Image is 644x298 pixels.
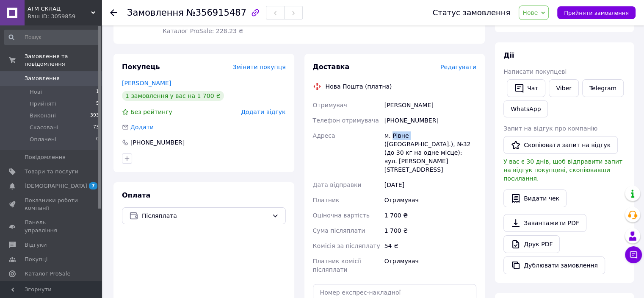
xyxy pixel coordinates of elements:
[625,246,642,263] button: Чат з покупцем
[130,109,172,115] span: Без рейтингу
[313,197,340,203] span: Платник
[383,113,478,128] div: [PHONE_NUMBER]
[383,128,478,177] div: м. Рівне ([GEOGRAPHIC_DATA].), №32 (до 30 кг на одне місце): вул. [PERSON_NAME][STREET_ADDRESS]
[30,124,58,131] span: Скасовані
[163,19,186,26] span: 1 700 ₴
[503,158,622,182] span: У вас є 30 днів, щоб відправити запит на відгук покупцеві, скопіювавши посилання.
[503,235,560,253] a: Друк PDF
[383,238,478,253] div: 54 ₴
[28,5,91,13] span: ATM СКЛАД
[4,30,100,45] input: Пошук
[25,256,47,263] span: Покупці
[383,223,478,238] div: 1 700 ₴
[130,138,185,147] div: [PHONE_NUMBER]
[89,182,97,189] span: 7
[503,136,618,154] button: Скопіювати запит на відгук
[25,168,78,175] span: Товари та послуги
[122,80,171,86] a: [PERSON_NAME]
[313,258,361,273] span: Платник комісії післяплати
[127,8,184,18] span: Замовлення
[313,212,370,219] span: Оціночна вартість
[313,227,365,234] span: Сума післяплати
[110,8,117,17] div: Повернутися назад
[549,79,578,97] a: Viber
[186,8,246,18] span: №356915487
[323,82,394,91] div: Нова Пошта (платна)
[93,124,99,131] span: 73
[383,97,478,113] div: [PERSON_NAME]
[25,241,47,249] span: Відгуки
[122,191,150,199] span: Оплата
[241,109,285,115] span: Додати відгук
[130,124,154,131] span: Додати
[25,270,70,278] span: Каталог ProSale
[313,181,362,188] span: Дата відправки
[383,253,478,277] div: Отримувач
[30,88,42,96] span: Нові
[96,88,99,96] span: 1
[142,211,268,220] span: Післяплата
[96,100,99,108] span: 5
[564,10,629,16] span: Прийняти замовлення
[313,132,335,139] span: Адреса
[383,177,478,192] div: [DATE]
[313,117,379,124] span: Телефон отримувача
[30,112,56,120] span: Виконані
[440,64,476,70] span: Редагувати
[25,75,60,82] span: Замовлення
[96,136,99,143] span: 0
[503,189,567,207] button: Видати чек
[503,68,567,75] span: Написати покупцеві
[30,100,56,108] span: Прийняті
[122,91,224,101] div: 1 замовлення у вас на 1 700 ₴
[122,63,160,71] span: Покупець
[313,63,350,71] span: Доставка
[90,112,99,120] span: 393
[25,219,78,234] span: Панель управління
[383,192,478,208] div: Отримувач
[503,100,548,117] a: WhatsApp
[557,6,636,19] button: Прийняти замовлення
[433,8,511,17] div: Статус замовлення
[503,51,514,59] span: Дії
[503,214,586,232] a: Завантажити PDF
[28,13,102,20] div: Ваш ID: 3059859
[522,9,538,16] span: Нове
[25,153,66,161] span: Повідомлення
[25,53,102,68] span: Замовлення та повідомлення
[582,79,624,97] a: Telegram
[163,28,243,34] span: Каталог ProSale: 228.23 ₴
[25,197,78,212] span: Показники роботи компанії
[383,208,478,223] div: 1 700 ₴
[233,64,286,70] span: Змінити покупця
[25,182,87,190] span: [DEMOGRAPHIC_DATA]
[507,79,545,97] button: Чат
[30,136,56,143] span: Оплачені
[313,102,347,109] span: Отримувач
[503,125,597,132] span: Запит на відгук про компанію
[313,242,380,249] span: Комісія за післяплату
[503,256,605,274] button: Дублювати замовлення
[189,20,209,26] span: 1 890 ₴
